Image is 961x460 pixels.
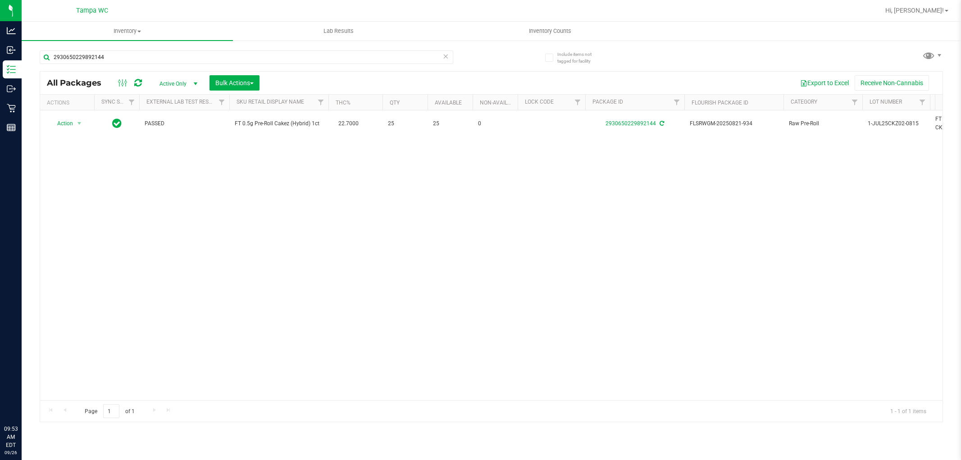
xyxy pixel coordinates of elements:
[233,22,444,41] a: Lab Results
[124,95,139,110] a: Filter
[7,104,16,113] inline-svg: Retail
[7,84,16,93] inline-svg: Outbound
[480,100,520,106] a: Non-Available
[74,117,85,130] span: select
[27,387,37,397] iframe: Resource center unread badge
[658,120,664,127] span: Sync from Compliance System
[77,404,142,418] span: Page of 1
[215,79,254,87] span: Bulk Actions
[885,7,944,14] span: Hi, [PERSON_NAME]!
[690,119,778,128] span: FLSRWGM-20250821-934
[22,27,233,35] span: Inventory
[478,119,512,128] span: 0
[40,50,453,64] input: Search Package ID, Item Name, SKU, Lot or Part Number...
[112,117,122,130] span: In Sync
[443,50,449,62] span: Clear
[314,95,328,110] a: Filter
[525,99,554,105] a: Lock Code
[145,119,224,128] span: PASSED
[336,100,351,106] a: THC%
[847,95,862,110] a: Filter
[235,119,323,128] span: FT 0.5g Pre-Roll Cakez (Hybrid) 1ct
[9,388,36,415] iframe: Resource center
[855,75,929,91] button: Receive Non-Cannabis
[388,119,422,128] span: 25
[22,22,233,41] a: Inventory
[101,99,136,105] a: Sync Status
[606,120,656,127] a: 2930650229892144
[670,95,684,110] a: Filter
[7,46,16,55] inline-svg: Inbound
[4,449,18,456] p: 09/26
[7,65,16,74] inline-svg: Inventory
[592,99,623,105] a: Package ID
[557,51,602,64] span: Include items not tagged for facility
[517,27,583,35] span: Inventory Counts
[915,95,930,110] a: Filter
[146,99,217,105] a: External Lab Test Result
[570,95,585,110] a: Filter
[334,117,363,130] span: 22.7000
[47,100,91,106] div: Actions
[791,99,817,105] a: Category
[433,119,467,128] span: 25
[870,99,902,105] a: Lot Number
[47,78,110,88] span: All Packages
[692,100,748,106] a: Flourish Package ID
[444,22,656,41] a: Inventory Counts
[794,75,855,91] button: Export to Excel
[49,117,73,130] span: Action
[311,27,366,35] span: Lab Results
[76,7,108,14] span: Tampa WC
[789,119,857,128] span: Raw Pre-Roll
[883,404,934,418] span: 1 - 1 of 1 items
[435,100,462,106] a: Available
[103,404,119,418] input: 1
[4,425,18,449] p: 09:53 AM EDT
[868,119,925,128] span: 1-JUL25CKZ02-0815
[7,123,16,132] inline-svg: Reports
[214,95,229,110] a: Filter
[210,75,260,91] button: Bulk Actions
[390,100,400,106] a: Qty
[237,99,304,105] a: Sku Retail Display Name
[7,26,16,35] inline-svg: Analytics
